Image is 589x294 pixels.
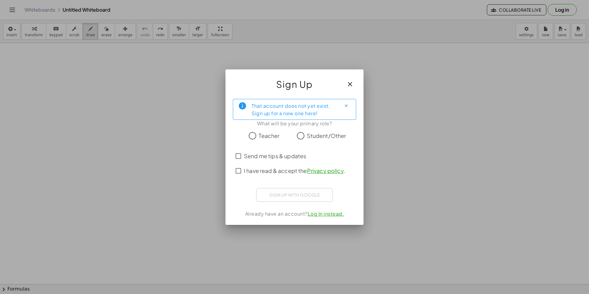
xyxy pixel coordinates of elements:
div: Already have an account? [233,210,356,218]
a: Log In instead. [308,210,344,217]
button: Close [341,101,351,111]
div: What will be your primary role? [233,120,356,127]
a: Privacy policy [307,167,344,174]
span: I have read & accept the . [244,167,345,175]
span: Send me tips & updates [244,152,306,160]
span: Teacher [259,131,279,140]
div: That account does not yet exist. Sign up for a new one here! [252,102,336,117]
span: Student/Other [307,131,346,140]
span: Sign Up [276,77,313,92]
